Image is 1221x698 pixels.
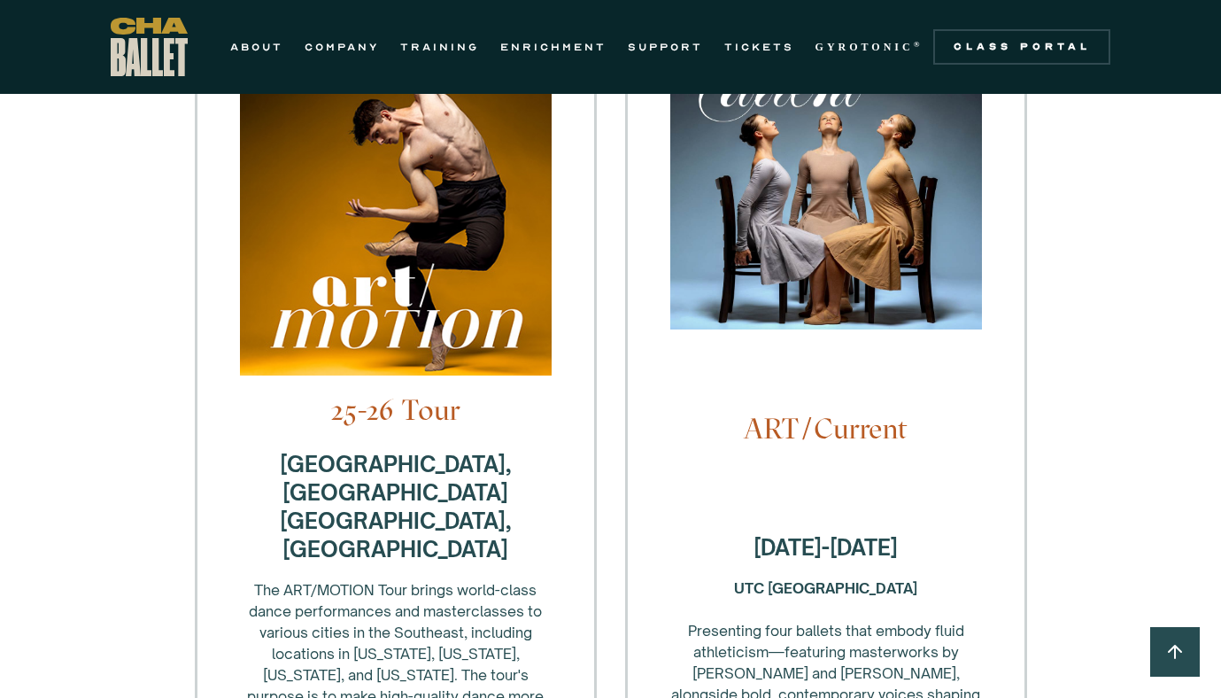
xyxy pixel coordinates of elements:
[815,36,923,58] a: GYROTONIC®
[500,36,607,58] a: ENRICHMENT
[628,36,703,58] a: SUPPORT
[933,29,1110,65] a: Class Portal
[914,40,923,49] sup: ®
[400,36,479,58] a: TRAINING
[240,393,552,427] h4: 25-26 Tour
[670,412,982,446] h4: ART/Current
[280,451,512,562] strong: [GEOGRAPHIC_DATA], [GEOGRAPHIC_DATA] [GEOGRAPHIC_DATA], [GEOGRAPHIC_DATA]
[111,18,188,76] a: home
[230,36,283,58] a: ABOUT
[724,36,794,58] a: TICKETS
[815,41,914,53] strong: GYROTONIC
[944,40,1100,54] div: Class Portal
[305,36,379,58] a: COMPANY
[734,579,917,597] strong: UTC [GEOGRAPHIC_DATA] ‍
[753,534,898,561] strong: [DATE]-[DATE]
